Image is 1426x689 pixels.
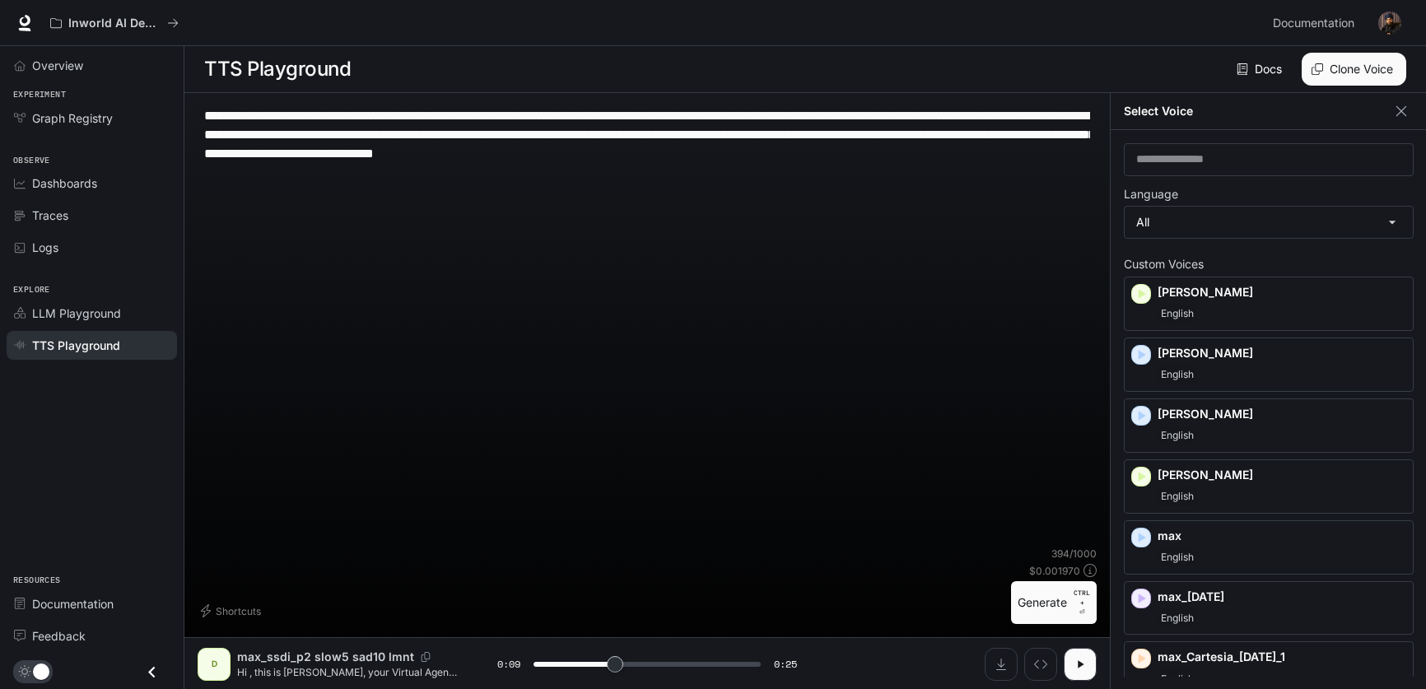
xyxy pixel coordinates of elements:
p: max_Cartesia_[DATE]_1 [1158,649,1406,665]
p: max_ssdi_p2 slow5 sad10 lmnt [237,649,414,665]
p: [PERSON_NAME] [1158,467,1406,483]
p: Language [1124,189,1178,200]
p: Hi , this is [PERSON_NAME], your Virtual Agent from LegalFinder HQ. I’m quickly calling about SSD... [237,665,458,679]
span: Dark mode toggle [33,662,49,680]
p: Inworld AI Demos [68,16,161,30]
a: Overview [7,51,177,80]
a: Docs [1233,53,1289,86]
span: Documentation [32,595,114,612]
span: English [1158,608,1197,628]
a: Traces [7,201,177,230]
button: Shortcuts [198,598,268,624]
p: max_[DATE] [1158,589,1406,605]
span: Traces [32,207,68,224]
span: English [1158,426,1197,445]
button: Inspect [1024,648,1057,681]
div: All [1125,207,1413,238]
button: GenerateCTRL +⏎ [1011,581,1097,624]
span: Graph Registry [32,109,113,127]
button: All workspaces [43,7,186,40]
button: Clone Voice [1302,53,1406,86]
span: LLM Playground [32,305,121,322]
button: Download audio [985,648,1018,681]
a: TTS Playground [7,331,177,360]
span: Documentation [1273,13,1354,34]
a: Logs [7,233,177,262]
span: 0:25 [774,656,797,673]
a: Documentation [7,589,177,618]
p: $ 0.001970 [1029,564,1080,578]
p: ⏎ [1074,588,1090,617]
img: User avatar [1378,12,1401,35]
span: English [1158,547,1197,567]
button: User avatar [1373,7,1406,40]
a: Dashboards [7,169,177,198]
span: English [1158,669,1197,689]
p: [PERSON_NAME] [1158,345,1406,361]
span: TTS Playground [32,337,120,354]
h1: TTS Playground [204,53,351,86]
p: 394 / 1000 [1051,547,1097,561]
p: [PERSON_NAME] [1158,406,1406,422]
p: Custom Voices [1124,258,1414,270]
span: Dashboards [32,175,97,192]
span: English [1158,365,1197,384]
a: LLM Playground [7,299,177,328]
span: Logs [32,239,58,256]
p: CTRL + [1074,588,1090,608]
a: Graph Registry [7,104,177,133]
span: Overview [32,57,83,74]
span: English [1158,304,1197,324]
p: max [1158,528,1406,544]
span: Feedback [32,627,86,645]
div: D [201,651,227,677]
span: 0:09 [497,656,520,673]
span: English [1158,486,1197,506]
button: Close drawer [133,655,170,689]
a: Documentation [1266,7,1367,40]
p: [PERSON_NAME] [1158,284,1406,300]
a: Feedback [7,621,177,650]
button: Copy Voice ID [414,652,437,662]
